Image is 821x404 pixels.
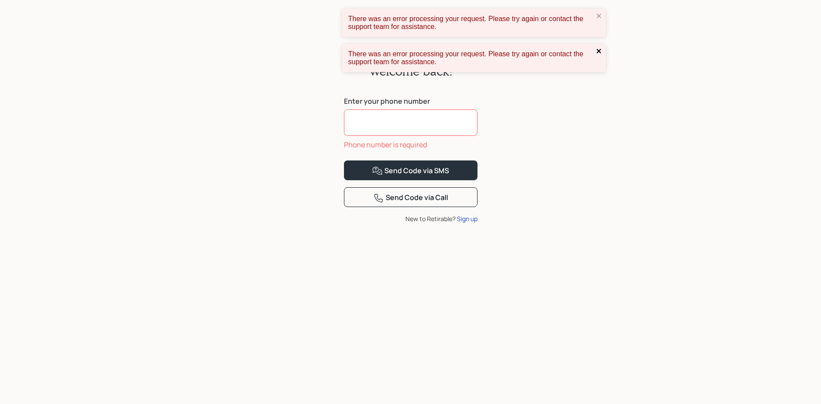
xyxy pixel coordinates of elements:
div: There was an error processing your request. Please try again or contact the support team for assi... [348,50,593,66]
div: Send Code via Call [373,193,448,203]
div: There was an error processing your request. Please try again or contact the support team for assi... [348,15,593,31]
div: Send Code via SMS [372,166,449,176]
div: Sign up [457,214,477,223]
button: Send Code via SMS [344,160,477,180]
div: New to Retirable? [344,214,477,223]
button: close [596,12,602,21]
button: close [596,47,602,56]
div: Phone number is required [344,139,477,150]
button: Send Code via Call [344,187,477,207]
